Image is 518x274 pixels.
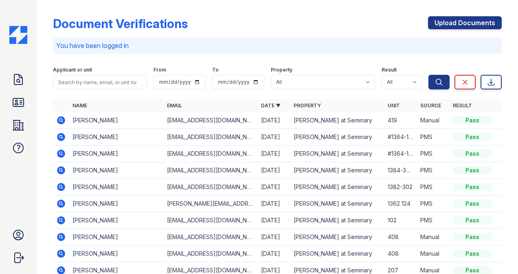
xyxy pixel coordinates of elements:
img: CE_Icon_Blue-c292c112584629df590d857e76928e9f676e5b41ef8f769ba2f05ee15b207248.png [9,26,27,44]
td: [DATE] [258,212,290,229]
td: [PERSON_NAME] at Seminary [290,146,384,162]
p: You have been logged in [56,41,498,50]
label: From [154,67,166,73]
div: Pass [453,233,492,241]
td: 1382-302 [384,179,417,196]
div: Pass [453,200,492,208]
div: Pass [453,250,492,258]
label: Property [271,67,292,73]
td: [EMAIL_ADDRESS][DOMAIN_NAME] [164,146,258,162]
td: [EMAIL_ADDRESS][DOMAIN_NAME] [164,246,258,262]
td: [EMAIL_ADDRESS][DOMAIN_NAME] [164,212,258,229]
td: Manual [417,229,450,246]
input: Search by name, email, or unit number [53,75,147,89]
td: [PERSON_NAME] [69,246,163,262]
td: [PERSON_NAME] at Seminary [290,212,384,229]
td: PMS [417,146,450,162]
td: [DATE] [258,179,290,196]
a: Name [72,102,87,109]
td: #1364-129 [384,146,417,162]
div: Pass [453,116,492,124]
td: [DATE] [258,129,290,146]
td: [EMAIL_ADDRESS][DOMAIN_NAME] [164,112,258,129]
label: Applicant or unit [53,67,92,73]
td: #1364-129 [384,129,417,146]
td: [PERSON_NAME][EMAIL_ADDRESS][DOMAIN_NAME] [164,196,258,212]
td: [PERSON_NAME] at Seminary [290,179,384,196]
td: [DATE] [258,246,290,262]
td: PMS [417,179,450,196]
label: To [212,67,219,73]
td: [DATE] [258,112,290,129]
td: [PERSON_NAME] [69,196,163,212]
div: Pass [453,150,492,158]
td: [PERSON_NAME] at Seminary [290,229,384,246]
td: Manual [417,246,450,262]
td: 1384-307L [384,162,417,179]
td: [PERSON_NAME] [69,112,163,129]
div: Pass [453,216,492,224]
td: [PERSON_NAME] at Seminary [290,112,384,129]
label: Result [382,67,397,73]
a: Property [294,102,321,109]
td: [EMAIL_ADDRESS][DOMAIN_NAME] [164,162,258,179]
td: [EMAIL_ADDRESS][DOMAIN_NAME] [164,179,258,196]
div: Pass [453,166,492,174]
td: [PERSON_NAME] [69,162,163,179]
td: [PERSON_NAME] at Seminary [290,196,384,212]
td: [PERSON_NAME] [69,179,163,196]
td: 102 [384,212,417,229]
td: [EMAIL_ADDRESS][DOMAIN_NAME] [164,129,258,146]
td: PMS [417,162,450,179]
td: [PERSON_NAME] at Seminary [290,246,384,262]
td: [DATE] [258,162,290,179]
td: [DATE] [258,196,290,212]
td: 1362 124 [384,196,417,212]
a: Result [453,102,472,109]
td: [PERSON_NAME] [69,146,163,162]
td: [PERSON_NAME] [69,212,163,229]
td: 408 [384,229,417,246]
div: Pass [453,183,492,191]
td: PMS [417,129,450,146]
div: Pass [453,133,492,141]
a: Source [420,102,441,109]
a: Upload Documents [428,16,502,29]
a: Date ▼ [261,102,281,109]
td: PMS [417,196,450,212]
td: [PERSON_NAME] [69,129,163,146]
div: Document Verifications [53,16,188,31]
td: [PERSON_NAME] [69,229,163,246]
td: 408 [384,246,417,262]
td: 419 [384,112,417,129]
td: [PERSON_NAME] at Seminary [290,162,384,179]
td: PMS [417,212,450,229]
td: [EMAIL_ADDRESS][DOMAIN_NAME] [164,229,258,246]
a: Unit [388,102,400,109]
td: Manual [417,112,450,129]
td: [DATE] [258,229,290,246]
td: [PERSON_NAME] at Seminary [290,129,384,146]
a: Email [167,102,182,109]
td: [DATE] [258,146,290,162]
